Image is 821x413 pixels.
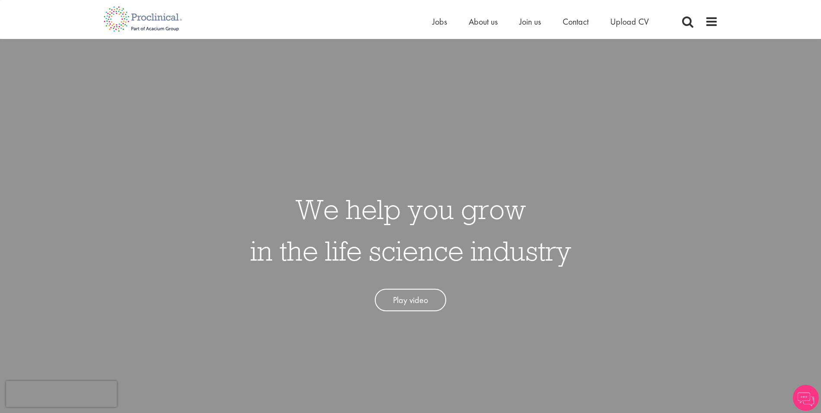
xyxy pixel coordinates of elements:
a: About us [469,16,498,27]
img: Chatbot [793,385,819,411]
a: Contact [563,16,589,27]
a: Play video [375,289,446,312]
a: Upload CV [610,16,649,27]
a: Jobs [432,16,447,27]
h1: We help you grow in the life science industry [250,188,571,271]
a: Join us [519,16,541,27]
